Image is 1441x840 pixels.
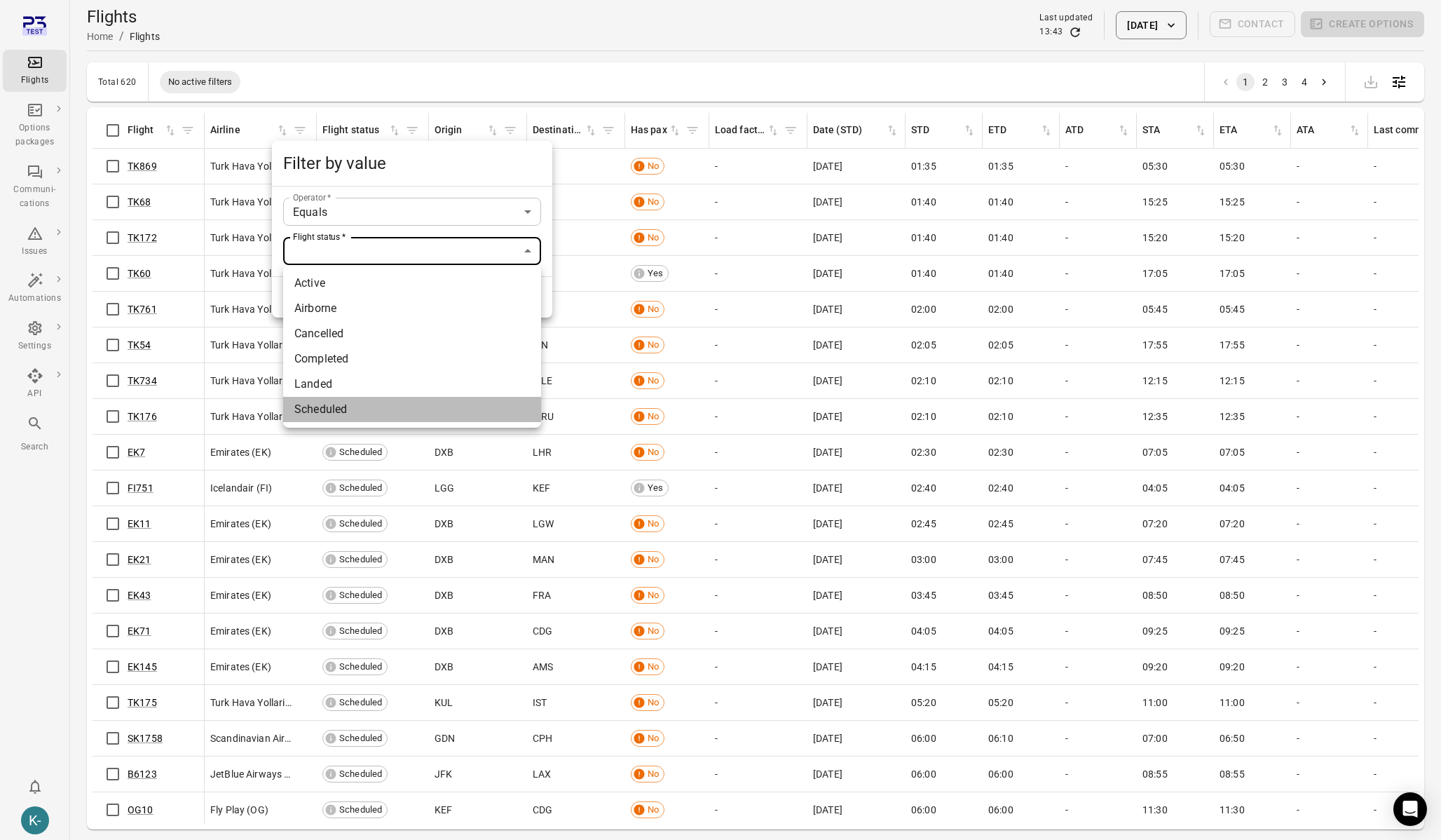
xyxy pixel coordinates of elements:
[283,372,541,397] li: Landed
[283,397,541,422] li: Scheduled
[283,271,541,296] li: Active
[283,346,541,372] li: Completed
[283,321,541,346] li: Cancelled
[1393,792,1427,826] div: Open Intercom Messenger
[283,296,541,321] li: Airborne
